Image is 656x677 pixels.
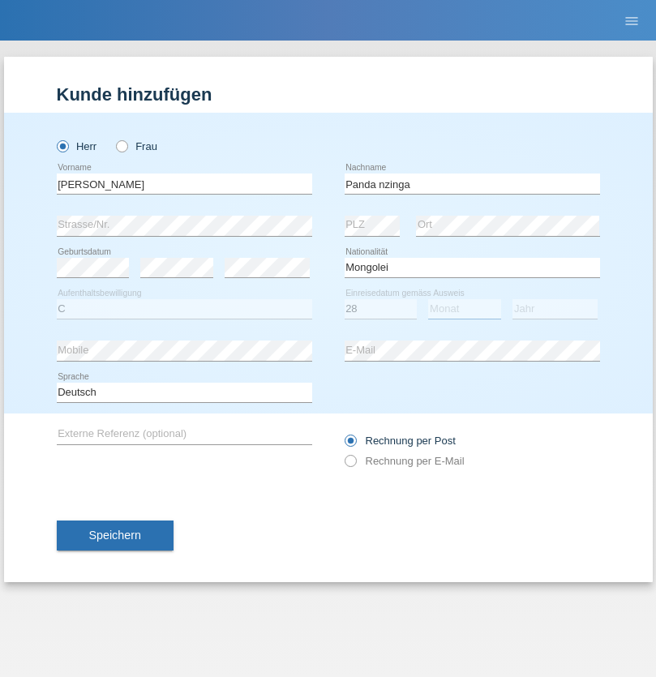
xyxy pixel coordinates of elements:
[624,13,640,29] i: menu
[57,84,600,105] h1: Kunde hinzufügen
[615,15,648,25] a: menu
[345,455,355,475] input: Rechnung per E-Mail
[345,435,355,455] input: Rechnung per Post
[57,140,97,152] label: Herr
[57,140,67,151] input: Herr
[116,140,126,151] input: Frau
[345,455,465,467] label: Rechnung per E-Mail
[345,435,456,447] label: Rechnung per Post
[89,529,141,542] span: Speichern
[57,521,174,551] button: Speichern
[116,140,157,152] label: Frau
